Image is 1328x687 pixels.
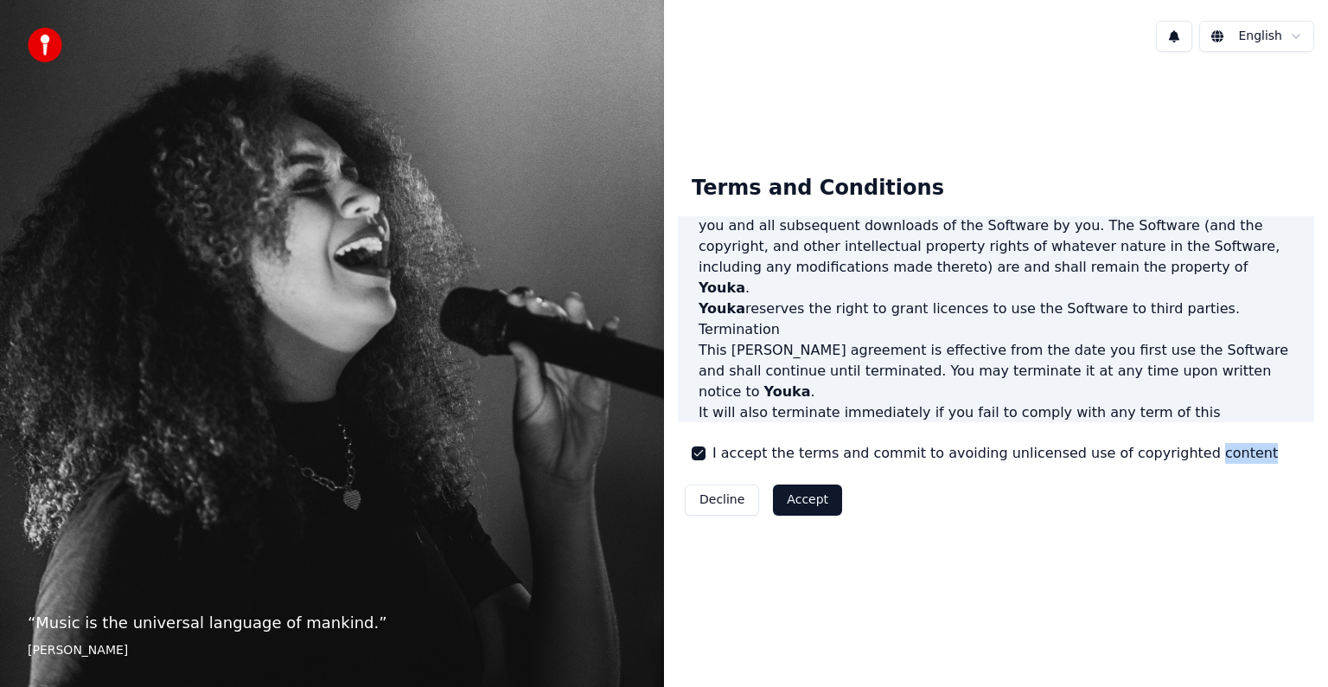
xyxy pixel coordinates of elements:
[699,402,1293,506] p: It will also terminate immediately if you fail to comply with any term of this [PERSON_NAME] agre...
[28,642,636,659] footer: [PERSON_NAME]
[699,299,1293,319] p: reserves the right to grant licences to use the Software to third parties.
[764,383,811,400] span: Youka
[699,340,1293,402] p: This [PERSON_NAME] agreement is effective from the date you first use the Software and shall cont...
[699,300,745,317] span: Youka
[699,195,1293,299] p: shall at all times retain ownership of the Software as originally downloaded by you and all subse...
[678,161,958,216] div: Terms and Conditions
[699,279,745,296] span: Youka
[28,28,62,62] img: youka
[773,485,842,516] button: Accept
[699,319,1293,340] h3: Termination
[685,485,759,516] button: Decline
[712,443,1278,464] label: I accept the terms and commit to avoiding unlicensed use of copyrighted content
[28,611,636,635] p: “ Music is the universal language of mankind. ”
